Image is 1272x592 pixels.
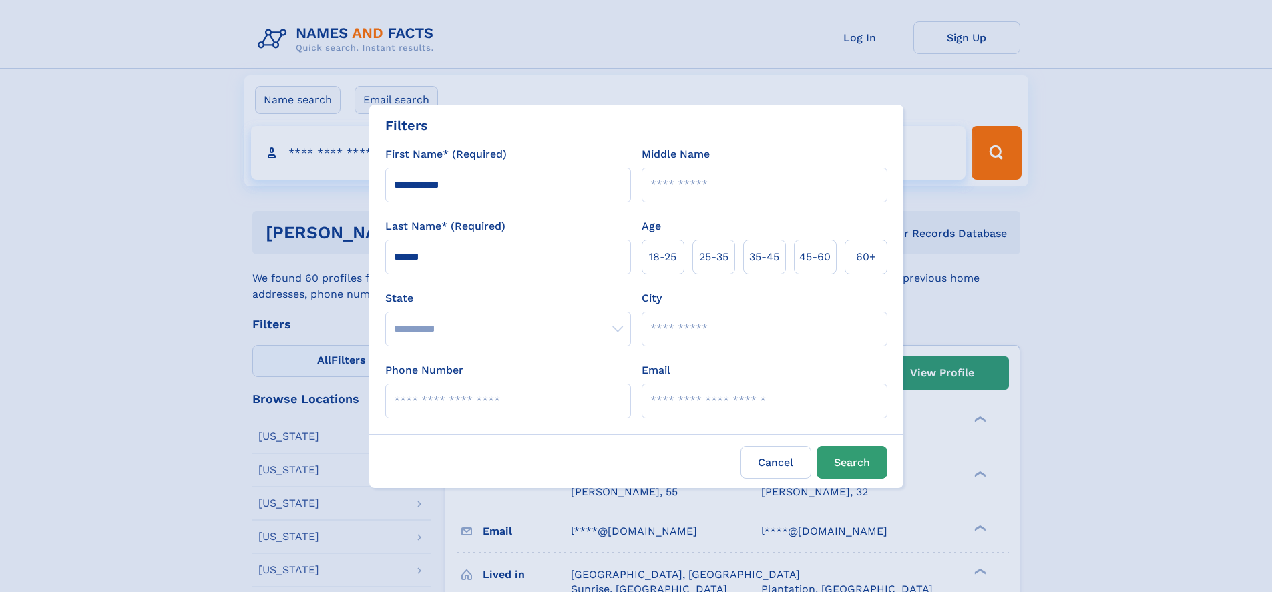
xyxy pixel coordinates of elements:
label: State [385,290,631,306]
label: First Name* (Required) [385,146,507,162]
span: 45‑60 [799,249,831,265]
label: City [642,290,662,306]
label: Middle Name [642,146,710,162]
div: Filters [385,115,428,135]
label: Age [642,218,661,234]
span: 35‑45 [749,249,779,265]
label: Last Name* (Required) [385,218,505,234]
span: 18‑25 [649,249,676,265]
button: Search [817,446,887,479]
label: Cancel [740,446,811,479]
span: 60+ [856,249,876,265]
label: Email [642,362,670,378]
label: Phone Number [385,362,463,378]
span: 25‑35 [699,249,728,265]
